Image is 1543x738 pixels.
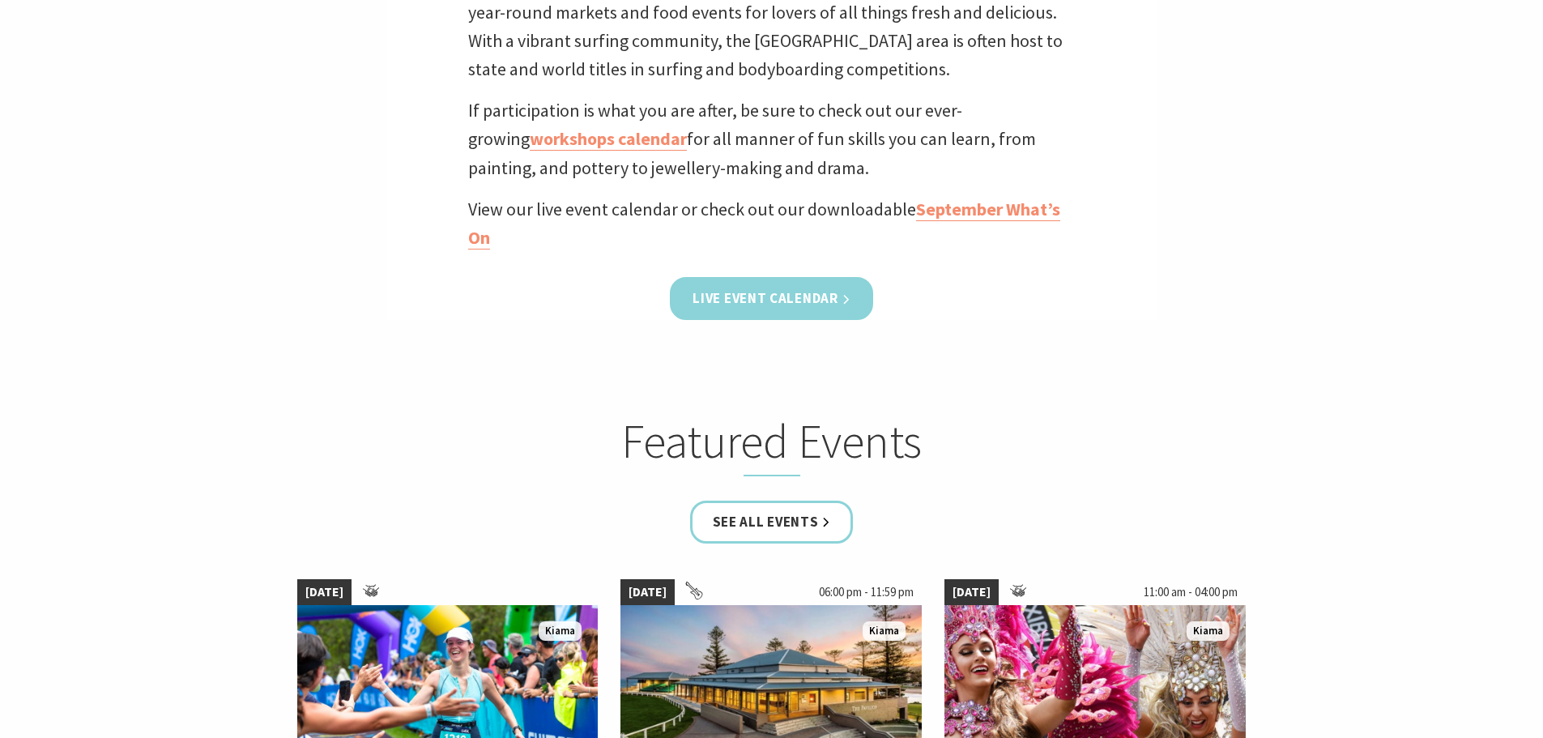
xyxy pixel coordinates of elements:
[620,579,675,605] span: [DATE]
[297,579,352,605] span: [DATE]
[811,579,922,605] span: 06:00 pm - 11:59 pm
[539,621,582,642] span: Kiama
[454,413,1089,476] h2: Featured Events
[468,198,1060,250] a: September What’s On
[1187,621,1230,642] span: Kiama
[468,195,1076,252] p: View our live event calendar or check out our downloadable
[530,127,687,151] a: workshops calendar
[863,621,906,642] span: Kiama
[670,277,872,320] a: Live Event Calendar
[690,501,854,544] a: See all Events
[944,579,999,605] span: [DATE]
[1136,579,1246,605] span: 11:00 am - 04:00 pm
[468,96,1076,182] p: If participation is what you are after, be sure to check out our ever-growing for all manner of f...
